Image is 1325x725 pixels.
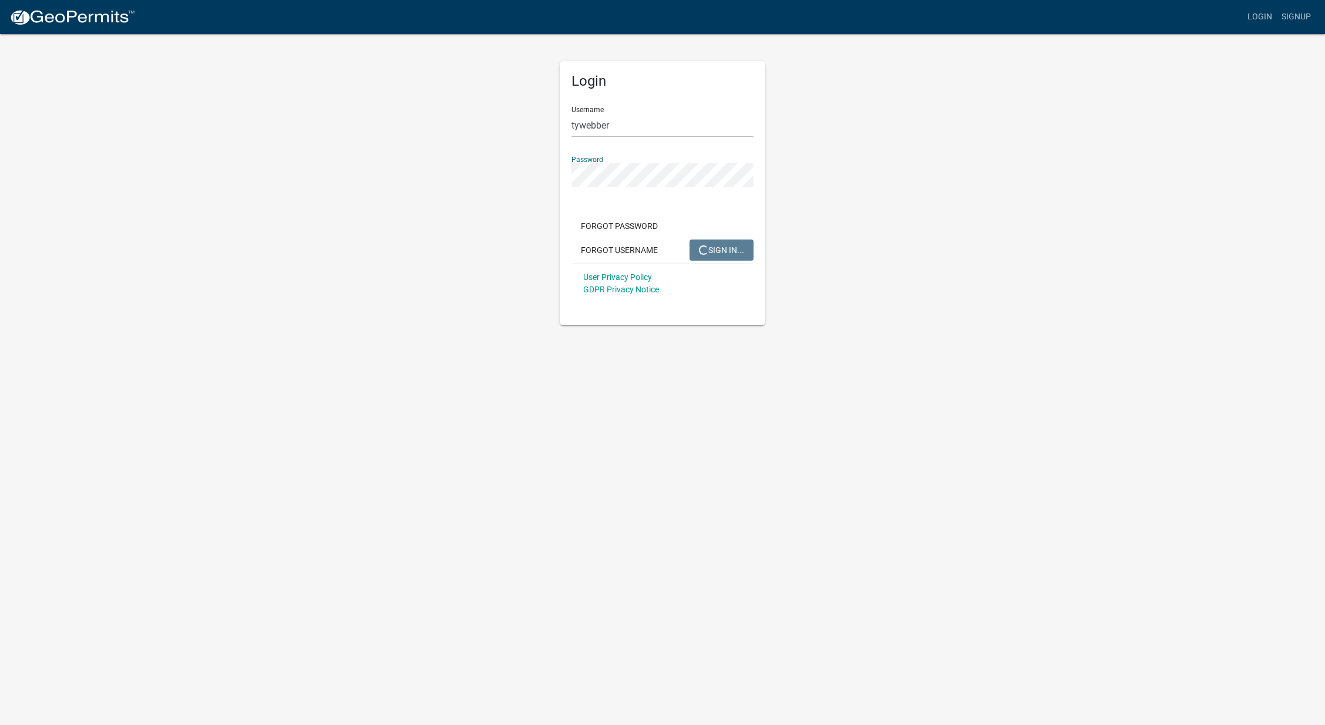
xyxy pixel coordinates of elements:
button: Forgot Password [571,215,667,237]
button: Forgot Username [571,240,667,261]
h5: Login [571,73,754,90]
a: GDPR Privacy Notice [583,285,659,294]
a: User Privacy Policy [583,272,652,282]
span: SIGN IN... [699,245,744,254]
button: SIGN IN... [690,240,754,261]
a: Login [1243,6,1277,28]
a: Signup [1277,6,1316,28]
